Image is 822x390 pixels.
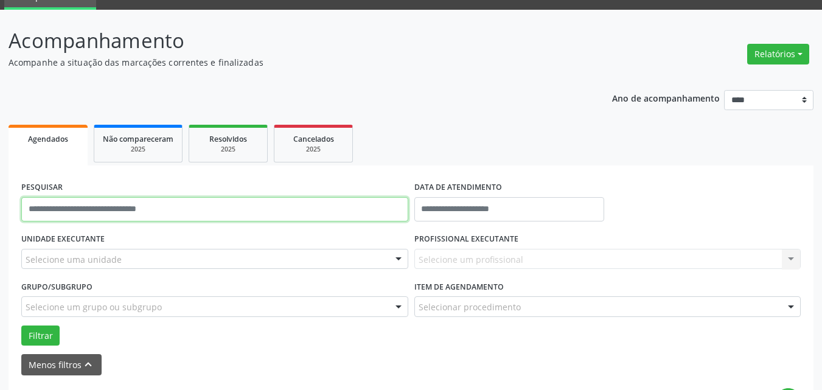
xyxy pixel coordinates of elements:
label: Grupo/Subgrupo [21,277,92,296]
p: Acompanhe a situação das marcações correntes e finalizadas [9,56,572,69]
label: PESQUISAR [21,178,63,197]
button: Menos filtroskeyboard_arrow_up [21,354,102,375]
span: Cancelados [293,134,334,144]
span: Agendados [28,134,68,144]
div: 2025 [198,145,259,154]
span: Selecione uma unidade [26,253,122,266]
button: Relatórios [747,44,809,64]
p: Acompanhamento [9,26,572,56]
button: Filtrar [21,326,60,346]
span: Não compareceram [103,134,173,144]
span: Selecione um grupo ou subgrupo [26,301,162,313]
label: DATA DE ATENDIMENTO [414,178,502,197]
div: 2025 [283,145,344,154]
label: Item de agendamento [414,277,504,296]
span: Resolvidos [209,134,247,144]
label: UNIDADE EXECUTANTE [21,230,105,249]
p: Ano de acompanhamento [612,90,720,105]
i: keyboard_arrow_up [82,358,95,371]
div: 2025 [103,145,173,154]
span: Selecionar procedimento [419,301,521,313]
label: PROFISSIONAL EXECUTANTE [414,230,518,249]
